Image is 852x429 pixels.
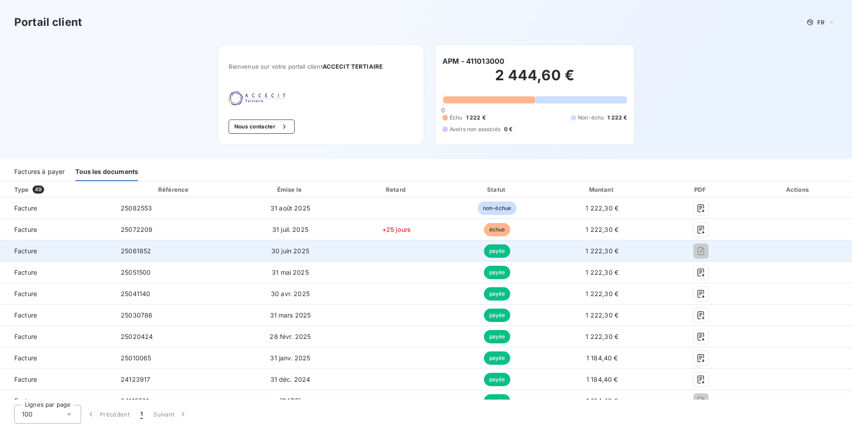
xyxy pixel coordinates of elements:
[121,311,152,319] span: 25030786
[450,125,500,133] span: Avoirs non associés
[121,268,151,276] span: 25051500
[504,125,512,133] span: 0 €
[148,405,193,424] button: Suivant
[229,91,286,105] img: Company logo
[229,120,295,134] button: Nous contacter
[81,405,135,424] button: Précédent
[158,186,188,193] div: Référence
[484,330,511,343] span: payée
[586,268,619,276] span: 1 222,30 €
[484,287,511,301] span: payée
[586,311,619,319] span: 1 222,30 €
[466,114,486,122] span: 1 222 €
[586,354,618,362] span: 1 184,40 €
[348,185,446,194] div: Retard
[33,186,44,194] span: 49
[441,107,445,114] span: 0
[229,63,413,70] span: Bienvenue sur votre portail client .
[586,204,619,212] span: 1 222,30 €
[14,162,65,181] div: Factures à payer
[7,247,106,256] span: Facture
[659,185,742,194] div: PDF
[449,185,545,194] div: Statut
[121,397,149,404] span: 24113581
[7,354,106,363] span: Facture
[586,226,619,233] span: 1 222,30 €
[140,410,143,419] span: 1
[586,247,619,255] span: 1 222,30 €
[7,311,106,320] span: Facture
[121,204,152,212] span: 25082553
[607,114,627,122] span: 1 222 €
[442,66,627,93] h2: 2 444,60 €
[135,405,148,424] button: 1
[484,223,511,236] span: échue
[7,268,106,277] span: Facture
[9,185,112,194] div: Type
[484,351,511,365] span: payée
[121,333,153,340] span: 25020424
[478,202,516,215] span: non-échue
[484,373,511,386] span: payée
[270,375,311,383] span: 31 déc. 2024
[272,226,308,233] span: 31 juil. 2025
[121,226,152,233] span: 25072209
[586,397,618,404] span: 1 184,40 €
[450,114,463,122] span: Échu
[586,290,619,297] span: 1 222,30 €
[746,185,850,194] div: Actions
[484,309,511,322] span: payée
[270,204,310,212] span: 31 août 2025
[7,396,106,405] span: Facture
[7,289,106,298] span: Facture
[280,397,301,404] span: [DATE]
[271,290,310,297] span: 30 avr. 2025
[22,410,33,419] span: 100
[484,244,511,258] span: payée
[442,56,504,66] h6: APM - 411013000
[270,354,310,362] span: 31 janv. 2025
[7,225,106,234] span: Facture
[7,204,106,213] span: Facture
[382,226,411,233] span: +25 jours
[7,375,106,384] span: Facture
[578,114,604,122] span: Non-échu
[14,14,82,30] h3: Portail client
[121,247,151,255] span: 25061852
[121,375,150,383] span: 24123917
[272,268,309,276] span: 31 mai 2025
[549,185,655,194] div: Montant
[237,185,344,194] div: Émise le
[75,162,138,181] div: Tous les documents
[121,354,151,362] span: 25010065
[7,332,106,341] span: Facture
[484,394,511,408] span: payée
[323,63,383,70] span: ACCECIT TERTIAIRE
[817,19,824,26] span: FR
[270,311,311,319] span: 31 mars 2025
[121,290,150,297] span: 25041140
[271,247,309,255] span: 30 juin 2025
[484,266,511,279] span: payée
[586,375,618,383] span: 1 184,40 €
[270,333,311,340] span: 28 févr. 2025
[586,333,619,340] span: 1 222,30 €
